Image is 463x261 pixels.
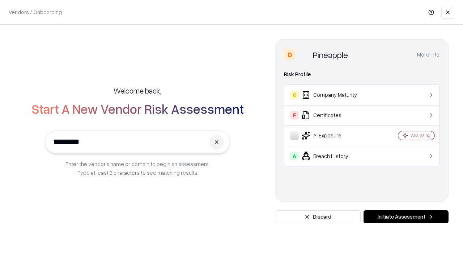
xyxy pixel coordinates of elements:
[9,8,62,16] p: Vendors / Onboarding
[290,111,377,120] div: Certificates
[290,152,377,160] div: Breach History
[114,86,161,96] h5: Welcome back,
[313,49,348,61] div: Pineapple
[417,48,439,61] button: More info
[290,91,299,99] div: C
[65,159,210,177] p: Enter the vendor’s name or domain to begin an assessment. Type at least 3 characters to see match...
[290,111,299,120] div: F
[411,132,430,138] div: Analyzing
[298,49,310,61] img: Pineapple
[31,101,244,116] h2: Start A New Vendor Risk Assessment
[284,49,296,61] div: D
[290,152,299,160] div: A
[290,131,377,140] div: AI Exposure
[275,210,361,223] button: Discard
[284,70,439,79] div: Risk Profile
[364,210,449,223] button: Initiate Assessment
[290,91,377,99] div: Company Maturity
